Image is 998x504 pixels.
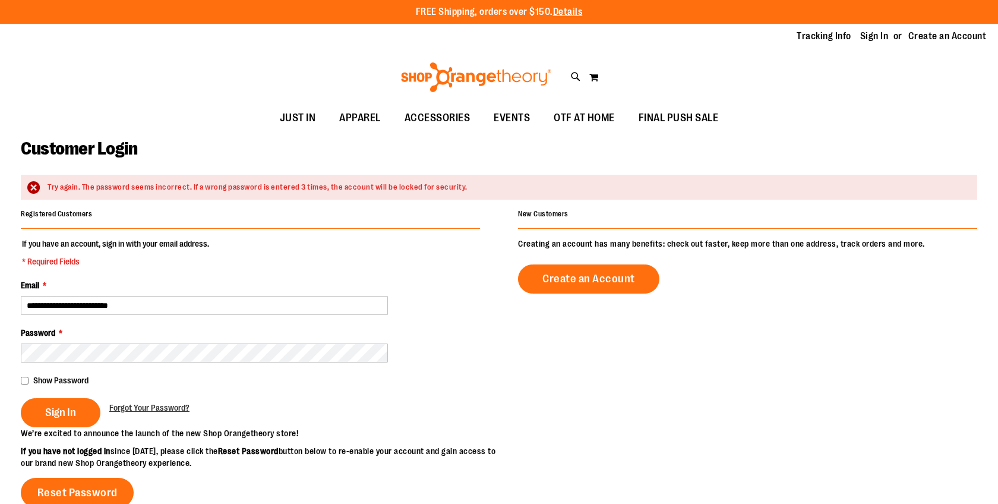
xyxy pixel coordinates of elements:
[908,30,987,43] a: Create an Account
[518,238,977,250] p: Creating an account has many benefits: check out faster, keep more than one address, track orders...
[553,7,583,17] a: Details
[21,427,499,439] p: We’re excited to announce the launch of the new Shop Orangetheory store!
[45,406,76,419] span: Sign In
[22,256,209,267] span: * Required Fields
[21,238,210,267] legend: If you have an account, sign in with your email address.
[48,182,965,193] div: Try again. The password seems incorrect. If a wrong password is entered 3 times, the account will...
[542,272,635,285] span: Create an Account
[494,105,530,131] span: EVENTS
[33,376,89,385] span: Show Password
[518,264,659,294] a: Create an Account
[21,398,100,427] button: Sign In
[21,446,110,456] strong: If you have not logged in
[21,138,137,159] span: Customer Login
[554,105,615,131] span: OTF AT HOME
[639,105,719,131] span: FINAL PUSH SALE
[405,105,470,131] span: ACCESSORIES
[860,30,889,43] a: Sign In
[339,105,381,131] span: APPAREL
[37,486,118,499] span: Reset Password
[109,402,190,414] a: Forgot Your Password?
[416,5,583,19] p: FREE Shipping, orders over $150.
[797,30,851,43] a: Tracking Info
[218,446,279,456] strong: Reset Password
[21,210,92,218] strong: Registered Customers
[109,403,190,412] span: Forgot Your Password?
[21,328,55,338] span: Password
[21,445,499,469] p: since [DATE], please click the button below to re-enable your account and gain access to our bran...
[280,105,316,131] span: JUST IN
[399,62,553,92] img: Shop Orangetheory
[518,210,569,218] strong: New Customers
[21,281,39,290] span: Email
